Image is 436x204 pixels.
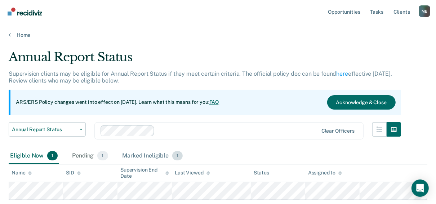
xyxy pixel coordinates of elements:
[12,170,32,176] div: Name
[9,50,401,70] div: Annual Report Status
[172,151,183,160] span: 1
[419,5,430,17] div: M E
[308,170,342,176] div: Assigned to
[12,127,77,133] span: Annual Report Status
[9,122,86,137] button: Annual Report Status
[321,128,355,134] div: Clear officers
[9,148,59,164] div: Eligible Now1
[47,151,58,160] span: 1
[121,148,184,164] div: Marked Ineligible1
[209,99,219,105] a: FAQ
[327,95,396,110] button: Acknowledge & Close
[97,151,108,160] span: 1
[66,170,81,176] div: SID
[175,170,210,176] div: Last Viewed
[337,70,348,77] a: here
[16,99,219,106] p: ARS/ERS Policy changes went into effect on [DATE]. Learn what this means for you:
[9,70,392,84] p: Supervision clients may be eligible for Annual Report Status if they meet certain criteria. The o...
[120,167,169,179] div: Supervision End Date
[71,148,109,164] div: Pending1
[254,170,269,176] div: Status
[8,8,42,15] img: Recidiviz
[9,32,427,38] a: Home
[411,179,429,197] div: Open Intercom Messenger
[419,5,430,17] button: Profile dropdown button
